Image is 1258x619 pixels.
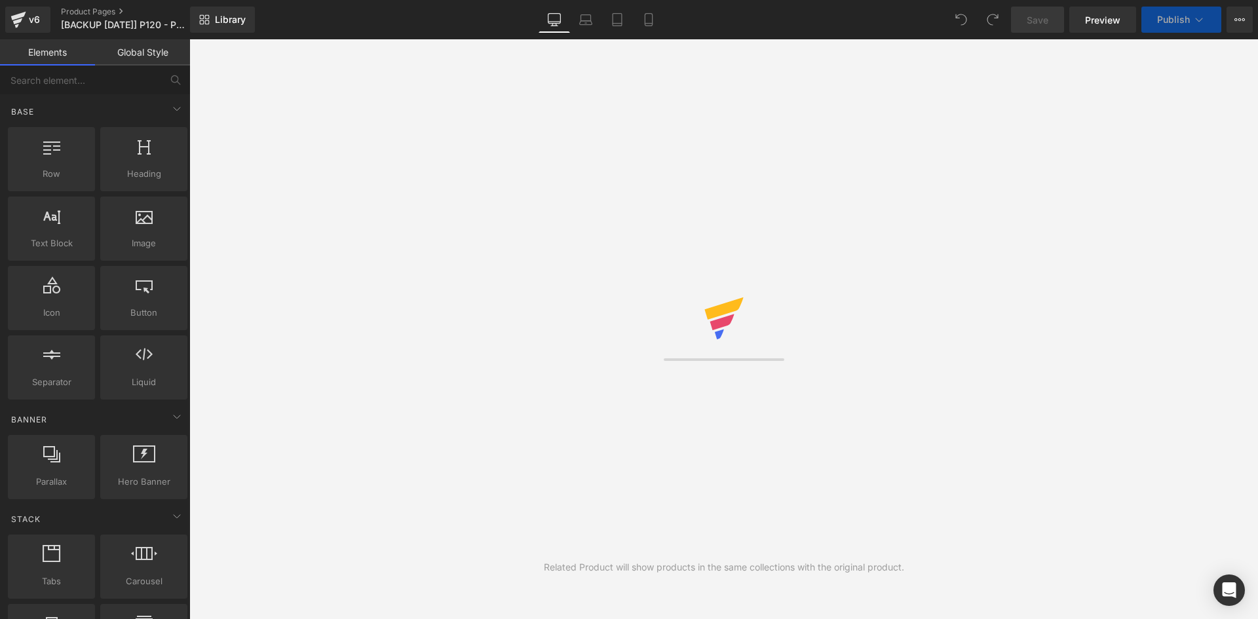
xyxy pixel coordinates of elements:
span: Carousel [104,574,183,588]
span: Stack [10,513,42,525]
a: Desktop [539,7,570,33]
span: Icon [12,306,91,320]
span: [BACKUP [DATE]] P120 - P2 - LP1 - V17 - [DATE] [61,20,187,30]
a: Mobile [633,7,664,33]
button: Undo [948,7,974,33]
div: Related Product will show products in the same collections with the original product. [544,560,904,574]
a: New Library [190,7,255,33]
a: v6 [5,7,50,33]
a: Global Style [95,39,190,66]
a: Product Pages [61,7,212,17]
span: Parallax [12,475,91,489]
button: Redo [980,7,1006,33]
div: v6 [26,11,43,28]
a: Tablet [601,7,633,33]
span: Save [1027,13,1048,27]
span: Liquid [104,375,183,389]
span: Row [12,167,91,181]
span: Library [215,14,246,26]
span: Publish [1157,14,1190,25]
span: Button [104,306,183,320]
span: Banner [10,413,48,426]
span: Tabs [12,574,91,588]
a: Laptop [570,7,601,33]
span: Base [10,105,35,118]
span: Hero Banner [104,475,183,489]
button: More [1227,7,1253,33]
a: Preview [1069,7,1136,33]
span: Preview [1085,13,1120,27]
span: Heading [104,167,183,181]
span: Separator [12,375,91,389]
span: Text Block [12,236,91,250]
span: Image [104,236,183,250]
button: Publish [1141,7,1221,33]
div: Open Intercom Messenger [1213,574,1245,606]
